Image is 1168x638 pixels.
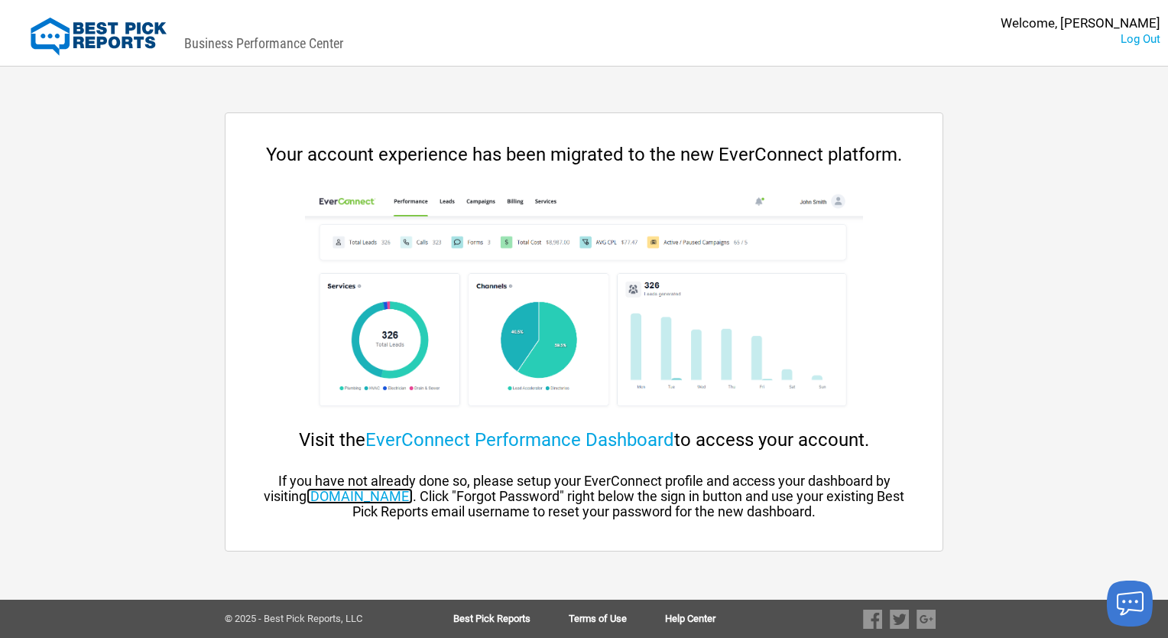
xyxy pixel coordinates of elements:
a: Help Center [665,614,715,624]
div: If you have not already done so, please setup your EverConnect profile and access your dashboard ... [256,474,912,519]
a: EverConnect Performance Dashboard [365,429,674,451]
a: Best Pick Reports [453,614,569,624]
img: Best Pick Reports Logo [31,18,167,56]
a: Terms of Use [569,614,665,624]
a: [DOMAIN_NAME] [307,488,413,504]
div: Welcome, [PERSON_NAME] [1001,15,1160,31]
button: Launch chat [1107,581,1153,627]
div: Your account experience has been migrated to the new EverConnect platform. [256,144,912,165]
a: Log Out [1121,32,1160,46]
div: Visit the to access your account. [256,429,912,451]
img: cp-dashboard.png [305,188,862,418]
div: © 2025 - Best Pick Reports, LLC [225,614,404,624]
